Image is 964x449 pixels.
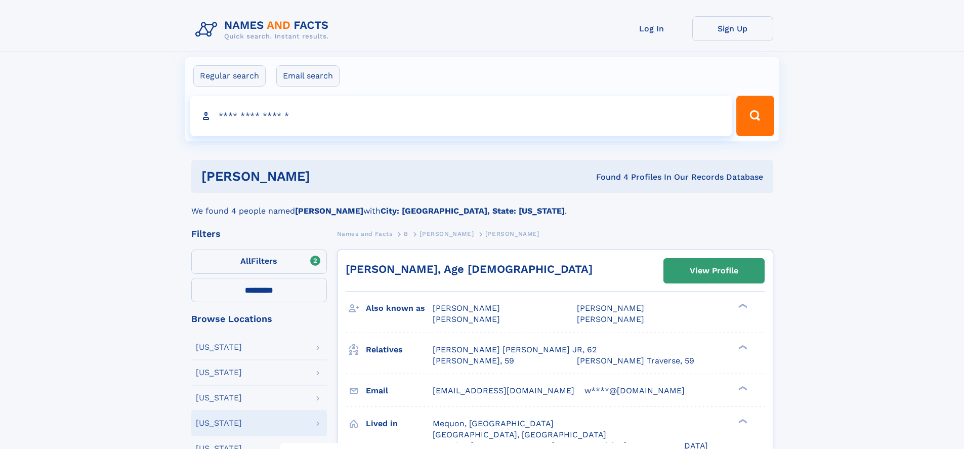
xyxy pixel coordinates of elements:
label: Email search [276,65,340,87]
div: Found 4 Profiles In Our Records Database [453,172,763,183]
span: [PERSON_NAME] [433,314,500,324]
a: [PERSON_NAME] [420,227,474,240]
a: [PERSON_NAME] Traverse, 59 [577,355,694,366]
span: [PERSON_NAME] [577,314,644,324]
button: Search Button [736,96,774,136]
div: We found 4 people named with . [191,193,773,217]
h3: Lived in [366,415,433,432]
span: B [404,230,408,237]
span: Mequon, [GEOGRAPHIC_DATA] [433,419,554,428]
span: [PERSON_NAME] [420,230,474,237]
span: All [240,256,251,266]
div: ❯ [736,418,748,424]
span: [PERSON_NAME] [485,230,539,237]
a: View Profile [664,259,764,283]
div: View Profile [690,259,738,282]
div: [US_STATE] [196,394,242,402]
div: [US_STATE] [196,343,242,351]
label: Filters [191,250,327,274]
div: Browse Locations [191,314,327,323]
h3: Email [366,382,433,399]
h3: Also known as [366,300,433,317]
a: Log In [611,16,692,41]
div: [US_STATE] [196,419,242,427]
span: [PERSON_NAME] [433,303,500,313]
a: [PERSON_NAME] [PERSON_NAME] JR, 62 [433,344,597,355]
a: [PERSON_NAME], Age [DEMOGRAPHIC_DATA] [346,263,593,275]
div: ❯ [736,344,748,350]
input: search input [190,96,732,136]
b: [PERSON_NAME] [295,206,363,216]
span: [GEOGRAPHIC_DATA], [GEOGRAPHIC_DATA] [433,430,606,439]
div: ❯ [736,303,748,309]
span: [EMAIL_ADDRESS][DOMAIN_NAME] [433,386,574,395]
div: Filters [191,229,327,238]
img: Logo Names and Facts [191,16,337,44]
h3: Relatives [366,341,433,358]
div: ❯ [736,385,748,391]
a: Names and Facts [337,227,393,240]
a: [PERSON_NAME], 59 [433,355,514,366]
span: [PERSON_NAME] [577,303,644,313]
div: [US_STATE] [196,369,242,377]
a: Sign Up [692,16,773,41]
b: City: [GEOGRAPHIC_DATA], State: [US_STATE] [381,206,565,216]
a: B [404,227,408,240]
label: Regular search [193,65,266,87]
h1: [PERSON_NAME] [201,170,453,183]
